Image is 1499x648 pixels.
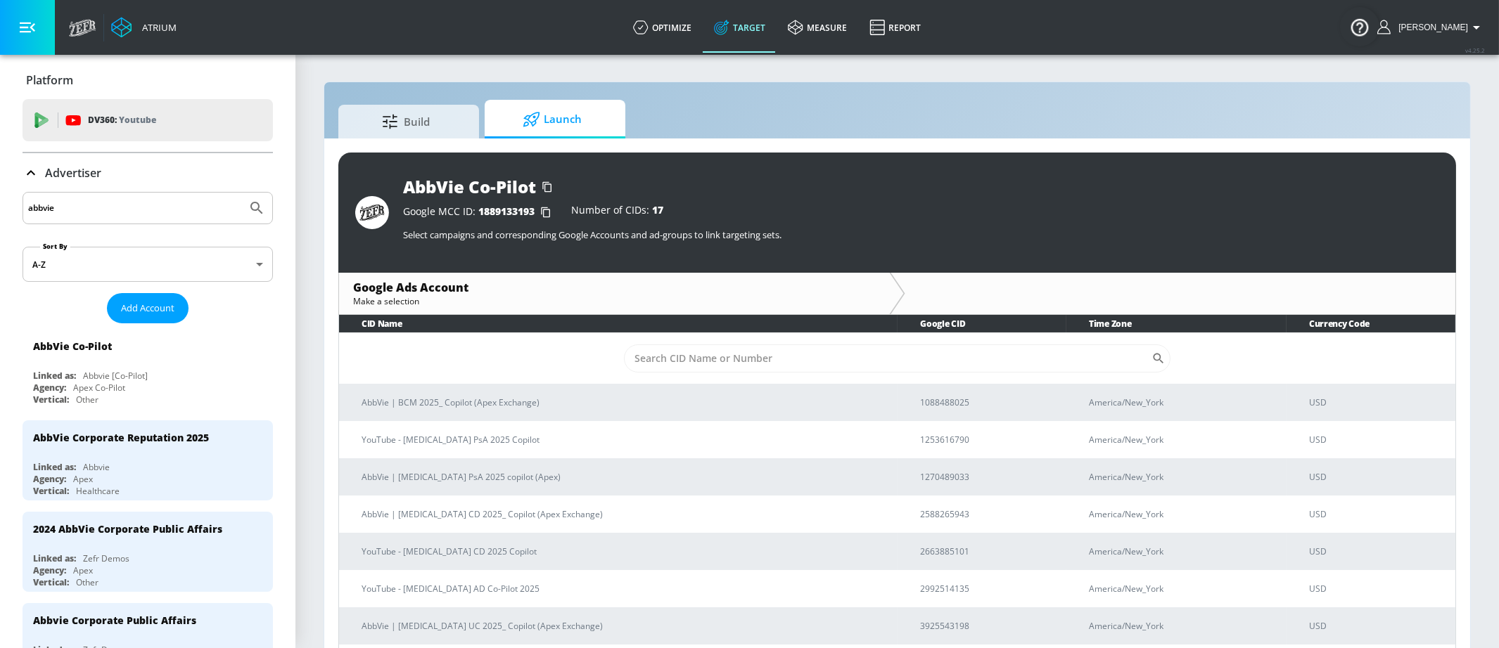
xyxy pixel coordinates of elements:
p: YouTube - [MEDICAL_DATA] PsA 2025 Copilot [362,432,886,447]
div: Linked as: [33,370,76,382]
p: USD [1309,432,1444,447]
div: AbbVie Co-PilotLinked as:Abbvie [Co-Pilot]Agency:Apex Co-PilotVertical:Other [23,329,273,409]
div: Advertiser [23,153,273,193]
div: Abbvie [83,461,110,473]
div: Other [76,394,98,406]
th: CID Name [339,315,898,332]
p: America/New_York [1089,469,1275,484]
div: 2024 AbbVie Corporate Public Affairs [33,522,222,536]
a: Target [703,2,777,53]
a: Report [858,2,932,53]
div: Linked as: [33,461,76,473]
p: America/New_York [1089,544,1275,559]
div: Apex Co-Pilot [73,382,125,394]
span: login as: yen.lopezgallardo@zefr.com [1393,22,1468,32]
p: Platform [26,72,73,88]
div: Apex [73,564,93,576]
div: AbbVie Co-Pilot [33,339,112,353]
p: 1270489033 [920,469,1055,484]
th: Time Zone [1066,315,1287,332]
div: Apex [73,473,93,485]
div: Google Ads AccountMake a selection [339,273,889,314]
div: Agency: [33,564,66,576]
a: optimize [622,2,703,53]
p: USD [1309,618,1444,633]
p: 1253616790 [920,432,1055,447]
a: measure [777,2,858,53]
div: Healthcare [76,485,120,497]
div: Google Ads Account [353,280,875,295]
div: AbbVie Co-Pilot [403,175,536,198]
button: Submit Search [241,193,272,223]
div: Platform [23,60,273,100]
div: DV360: Youtube [23,99,273,141]
div: AbbVie Corporate Reputation 2025Linked as:AbbvieAgency:ApexVertical:Healthcare [23,420,273,500]
span: v 4.25.2 [1465,46,1485,54]
p: USD [1309,395,1444,410]
div: Google MCC ID: [403,205,557,219]
button: [PERSON_NAME] [1377,19,1485,36]
div: Other [76,576,98,588]
div: Abbvie Corporate Public Affairs [33,614,196,627]
div: Agency: [33,473,66,485]
p: USD [1309,581,1444,596]
div: Vertical: [33,394,69,406]
p: AbbVie | [MEDICAL_DATA] UC 2025_ Copilot (Apex Exchange) [362,618,886,633]
div: AbbVie Corporate Reputation 2025 [33,431,209,444]
p: Select campaigns and corresponding Google Accounts and ad-groups to link targeting sets. [403,228,1439,241]
span: Add Account [121,300,174,316]
p: Youtube [119,112,156,127]
div: Linked as: [33,552,76,564]
div: Number of CIDs: [571,205,663,219]
p: America/New_York [1089,507,1275,521]
span: 17 [652,203,663,216]
button: Open Resource Center [1340,7,1379,46]
div: Agency: [33,382,66,394]
p: America/New_York [1089,618,1275,633]
div: Zefr Demos [83,552,129,564]
p: USD [1309,544,1444,559]
th: Currency Code [1287,315,1455,332]
p: 2992514135 [920,581,1055,596]
div: Vertical: [33,485,69,497]
p: USD [1309,469,1444,484]
p: 1088488025 [920,395,1055,410]
p: America/New_York [1089,395,1275,410]
p: 2588265943 [920,507,1055,521]
div: 2024 AbbVie Corporate Public AffairsLinked as:Zefr DemosAgency:ApexVertical:Other [23,512,273,592]
button: Add Account [107,293,189,323]
p: 3925543198 [920,618,1055,633]
span: Launch [499,103,606,136]
p: America/New_York [1089,432,1275,447]
p: YouTube - [MEDICAL_DATA] CD 2025 Copilot [362,544,886,559]
input: Search CID Name or Number [624,344,1152,372]
div: Vertical: [33,576,69,588]
div: Search CID Name or Number [624,344,1171,372]
div: Abbvie [Co-Pilot] [83,370,148,382]
p: AbbVie | [MEDICAL_DATA] CD 2025_ Copilot (Apex Exchange) [362,507,886,521]
th: Google CID [898,315,1066,332]
p: Advertiser [45,165,101,181]
p: AbbVie | BCM 2025_ Copilot (Apex Exchange) [362,395,886,410]
span: Build [352,105,459,138]
input: Search by name [28,199,241,217]
div: Make a selection [353,295,875,307]
span: 1889133193 [478,205,535,218]
p: YouTube - [MEDICAL_DATA] AD Co-Pilot 2025 [362,581,886,596]
label: Sort By [40,242,70,251]
p: DV360: [88,112,156,128]
a: Atrium [111,17,177,38]
div: A-Z [23,247,273,282]
p: USD [1309,507,1444,521]
p: AbbVie | [MEDICAL_DATA] PsA 2025 copilot (Apex) [362,469,886,484]
p: America/New_York [1089,581,1275,596]
div: Atrium [136,21,177,34]
p: 2663885101 [920,544,1055,559]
